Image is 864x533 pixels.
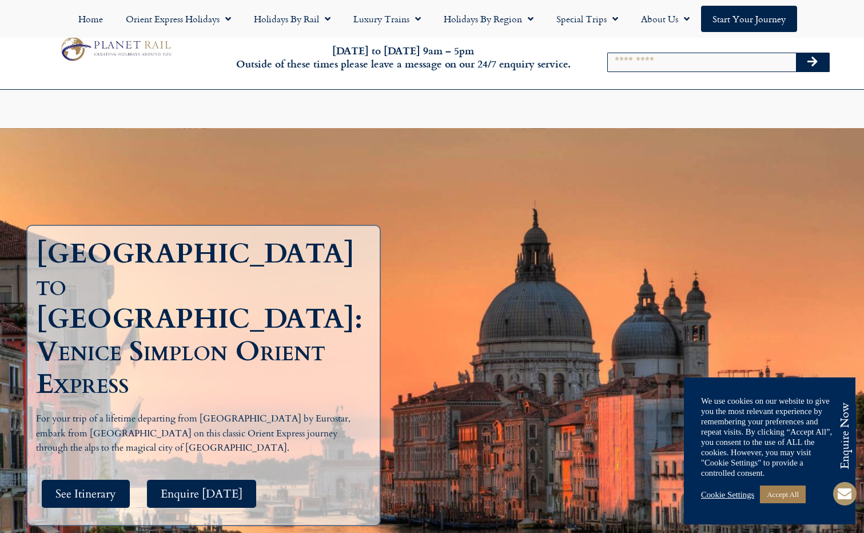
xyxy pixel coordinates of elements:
h6: [DATE] to [DATE] 9am – 5pm Outside of these times please leave a message on our 24/7 enquiry serv... [233,44,573,71]
a: Accept All [760,486,806,503]
a: See Itinerary [42,480,130,508]
a: Holidays by Rail [242,6,342,32]
a: Cookie Settings [701,490,754,500]
a: Orient Express Holidays [114,6,242,32]
a: Luxury Trains [342,6,432,32]
a: Home [67,6,114,32]
div: We use cookies on our website to give you the most relevant experience by remembering your prefer... [701,396,838,478]
p: For your trip of a lifetime departing from [GEOGRAPHIC_DATA] by Eurostar, embark from [GEOGRAPHIC... [36,412,362,456]
nav: Menu [6,6,858,32]
a: Holidays by Region [432,6,545,32]
span: Enquire [DATE] [161,487,242,501]
img: Planet Rail Train Holidays Logo [56,34,174,63]
h1: [GEOGRAPHIC_DATA] to [GEOGRAPHIC_DATA]: Venice Simplon Orient Express [36,237,363,400]
a: About Us [630,6,701,32]
a: Enquire [DATE] [147,480,256,508]
a: Start your Journey [701,6,797,32]
button: Search [796,53,829,71]
a: Special Trips [545,6,630,32]
span: See Itinerary [55,487,116,501]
